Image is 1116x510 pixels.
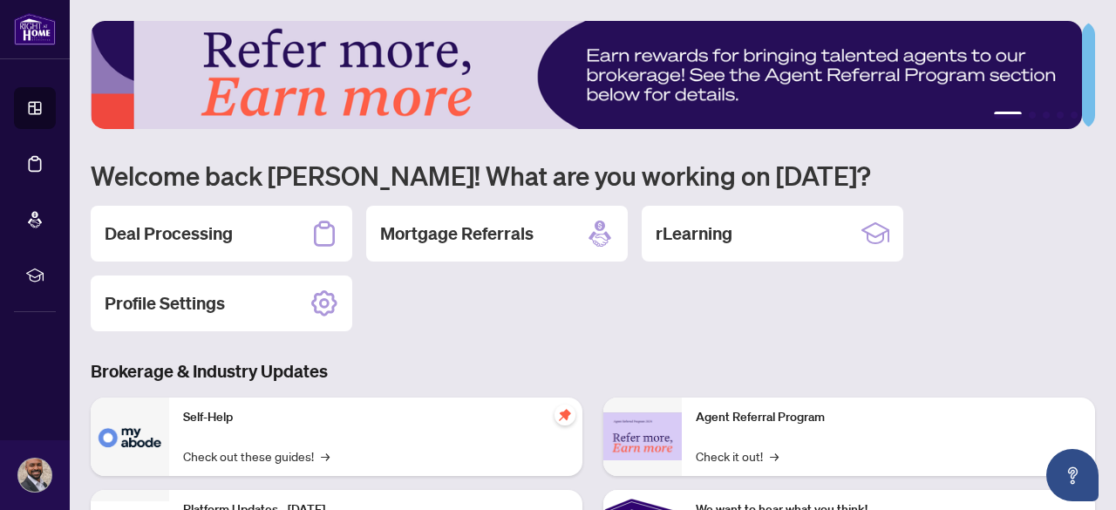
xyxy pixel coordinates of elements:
[770,446,779,466] span: →
[321,446,330,466] span: →
[91,159,1095,192] h1: Welcome back [PERSON_NAME]! What are you working on [DATE]?
[18,459,51,492] img: Profile Icon
[14,13,56,45] img: logo
[994,112,1022,119] button: 1
[183,408,568,427] p: Self-Help
[696,408,1081,427] p: Agent Referral Program
[656,221,732,246] h2: rLearning
[183,446,330,466] a: Check out these guides!→
[91,359,1095,384] h3: Brokerage & Industry Updates
[105,221,233,246] h2: Deal Processing
[1046,449,1099,501] button: Open asap
[555,405,575,425] span: pushpin
[1057,112,1064,119] button: 4
[603,412,682,460] img: Agent Referral Program
[91,21,1082,129] img: Slide 0
[380,221,534,246] h2: Mortgage Referrals
[105,291,225,316] h2: Profile Settings
[1029,112,1036,119] button: 2
[91,398,169,476] img: Self-Help
[696,446,779,466] a: Check it out!→
[1043,112,1050,119] button: 3
[1071,112,1078,119] button: 5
